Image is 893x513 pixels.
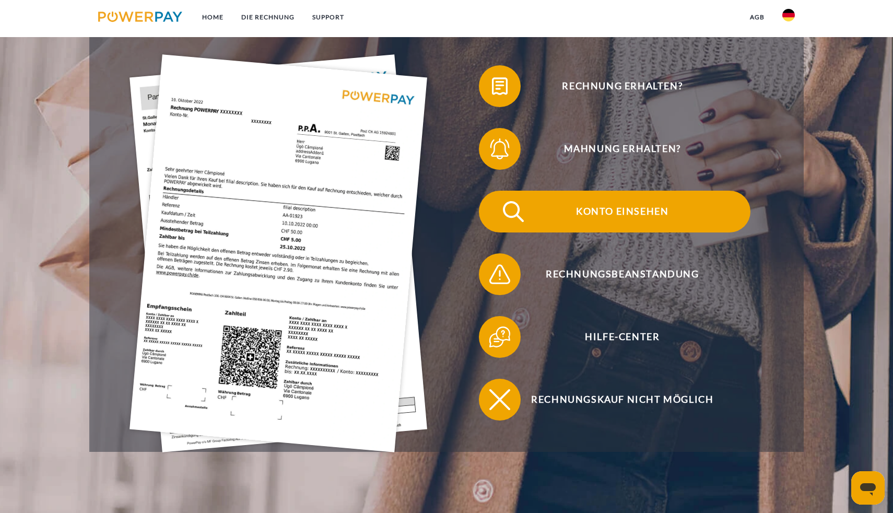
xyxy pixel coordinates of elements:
[479,191,750,232] button: Konto einsehen
[487,261,513,287] img: qb_warning.svg
[495,191,750,232] span: Konto einsehen
[500,199,526,225] img: qb_search.svg
[487,387,513,413] img: qb_close.svg
[495,253,750,295] span: Rechnungsbeanstandung
[98,11,182,22] img: logo-powerpay.svg
[479,316,750,358] button: Hilfe-Center
[782,9,795,21] img: de
[479,379,750,421] button: Rechnungskauf nicht möglich
[232,8,303,27] a: DIE RECHNUNG
[495,379,750,421] span: Rechnungskauf nicht möglich
[495,65,750,107] span: Rechnung erhalten?
[487,136,513,162] img: qb_bell.svg
[130,54,427,452] img: single_invoice_powerpay_de.jpg
[303,8,353,27] a: SUPPORT
[487,73,513,99] img: qb_bill.svg
[741,8,773,27] a: agb
[479,65,750,107] button: Rechnung erhalten?
[487,324,513,350] img: qb_help.svg
[479,128,750,170] button: Mahnung erhalten?
[479,253,750,295] button: Rechnungsbeanstandung
[851,471,885,505] iframe: Schaltfläche zum Öffnen des Messaging-Fensters
[495,128,750,170] span: Mahnung erhalten?
[193,8,232,27] a: Home
[495,316,750,358] span: Hilfe-Center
